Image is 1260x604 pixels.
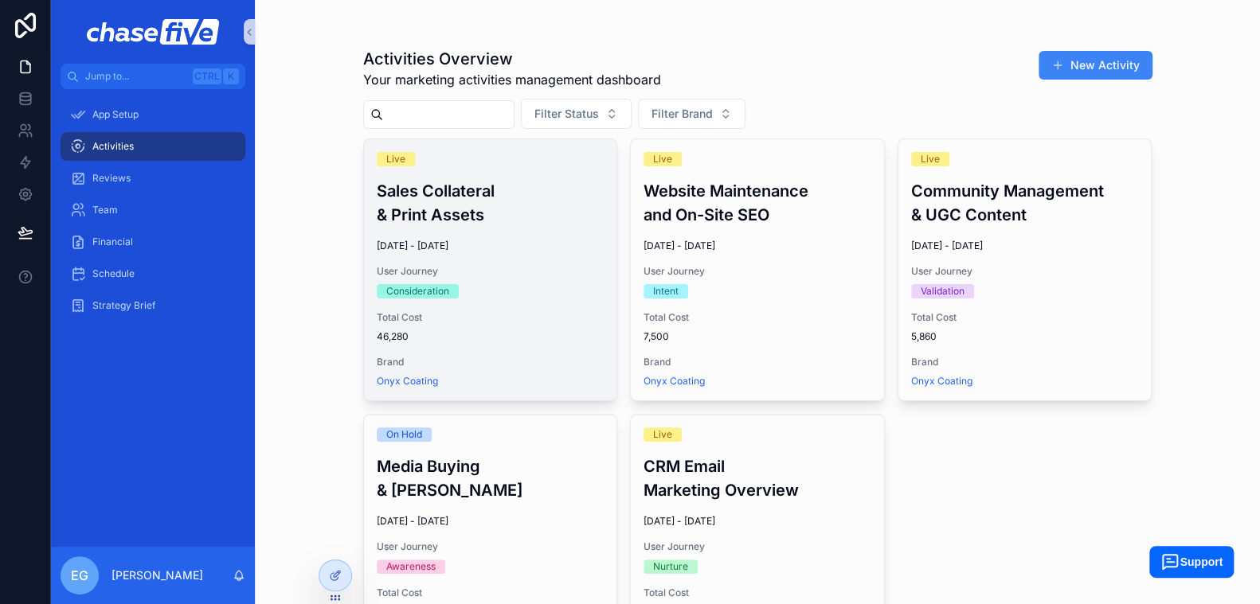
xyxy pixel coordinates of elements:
span: 5,860 [911,330,1139,343]
div: Live [386,152,405,166]
a: Team [61,196,245,224]
span: 7,500 [644,330,871,343]
a: Onyx Coating [644,375,705,388]
span: Strategy Brief [92,299,155,312]
div: Awareness [386,559,436,574]
span: Team [92,204,118,216]
span: Total Cost [911,311,1139,324]
span: App Setup [92,108,139,121]
span: Jump to... [85,70,186,83]
div: scrollable content [51,89,255,341]
div: On Hold [386,427,422,442]
span: Schedule [92,267,135,280]
div: Live [653,427,672,442]
span: User Journey [377,540,605,553]
img: widget_launcher_white.svg [1160,552,1180,571]
span: [DATE] - [DATE] [911,240,1139,252]
span: Brand [377,356,605,368]
span: K [225,70,237,83]
h3: CRM Email Marketing Overview [644,454,871,502]
span: 46,280 [377,330,605,343]
span: Brand [644,356,871,368]
span: EG [71,566,88,585]
h3: Community Management & UGC Content [911,179,1139,227]
span: Total Cost [377,586,605,599]
span: Brand [911,356,1139,368]
a: Financial [61,228,245,256]
a: Strategy Brief [61,291,245,320]
button: New Activity [1039,51,1152,80]
a: App Setup [61,100,245,129]
a: Reviews [61,164,245,193]
button: Select Button [638,99,745,129]
span: Filter Status [534,106,599,122]
img: App logo [87,19,218,45]
a: Activities [61,132,245,161]
span: User Journey [644,265,871,278]
span: User Journey [644,540,871,553]
div: Intent [653,284,679,298]
span: User Journey [377,265,605,278]
span: Activities [92,140,134,153]
a: Onyx Coating [377,375,438,388]
div: Live [653,152,672,166]
span: Reviews [92,172,131,185]
a: Onyx Coating [911,375,972,388]
h3: Media Buying & [PERSON_NAME] [377,454,605,502]
span: Financial [92,236,133,248]
a: LiveWebsite Maintenance and On-Site SEO[DATE] - [DATE]User JourneyIntentTotal Cost7,500BrandOnyx ... [630,138,885,401]
p: [PERSON_NAME] [112,567,203,583]
span: Total Cost [377,311,605,324]
span: Ctrl [193,68,221,84]
span: [DATE] - [DATE] [644,240,871,252]
span: [DATE] - [DATE] [644,515,871,528]
h3: Website Maintenance and On-Site SEO [644,179,871,227]
span: Total Cost [644,586,871,599]
span: Your marketing activities management dashboard [363,70,661,89]
span: [DATE] - [DATE] [377,240,605,252]
div: Validation [921,284,965,298]
h1: Activities Overview [363,48,661,70]
div: Nurture [653,559,688,574]
span: Total Cost [644,311,871,324]
div: Consideration [386,284,449,298]
a: Schedule [61,259,245,288]
a: LiveCommunity Management & UGC Content[DATE] - [DATE]User JourneyValidationTotal Cost5,860BrandOn... [898,138,1152,401]
button: Select Button [521,99,632,129]
span: Filter Brand [652,106,713,122]
span: Support [1180,555,1223,568]
h3: Sales Collateral & Print Assets [377,179,605,227]
a: LiveSales Collateral & Print Assets[DATE] - [DATE]User JourneyConsiderationTotal Cost46,280BrandO... [363,138,618,401]
span: [DATE] - [DATE] [377,515,605,528]
div: Live [921,152,940,166]
button: Jump to...CtrlK [61,64,245,89]
span: User Journey [911,265,1139,278]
